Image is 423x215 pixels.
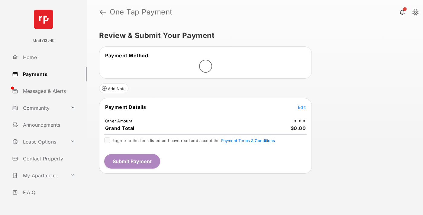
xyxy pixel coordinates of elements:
[99,84,128,93] button: Add Note
[105,52,148,58] span: Payment Method
[221,138,275,143] button: I agree to the fees listed and have read and accept the
[10,134,68,149] a: Lease Options
[104,154,160,169] button: Submit Payment
[105,118,133,124] td: Other Amount
[10,101,68,115] a: Community
[10,151,87,166] a: Contact Property
[99,32,406,39] h5: Review & Submit Your Payment
[298,105,306,110] span: Edit
[10,67,87,81] a: Payments
[110,8,173,16] strong: One Tap Payment
[10,118,87,132] a: Announcements
[113,138,275,143] span: I agree to the fees listed and have read and accept the
[34,10,53,29] img: svg+xml;base64,PHN2ZyB4bWxucz0iaHR0cDovL3d3dy53My5vcmcvMjAwMC9zdmciIHdpZHRoPSI2NCIgaGVpZ2h0PSI2NC...
[105,125,134,131] span: Grand Total
[291,125,306,131] span: $0.00
[10,185,87,200] a: F.A.Q.
[33,38,54,44] p: Unitr12t-B
[10,168,68,183] a: My Apartment
[298,104,306,110] button: Edit
[105,104,146,110] span: Payment Details
[10,84,87,98] a: Messages & Alerts
[10,50,87,65] a: Home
